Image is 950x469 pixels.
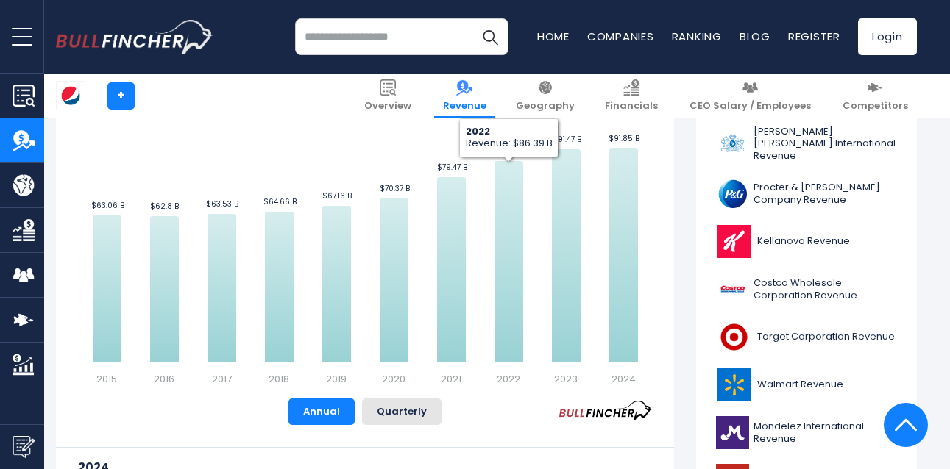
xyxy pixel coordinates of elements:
span: Financials [605,100,658,112]
text: $62.8 B [150,201,179,212]
text: 2022 [497,372,520,386]
a: Competitors [834,74,917,118]
button: Quarterly [362,398,442,425]
a: Procter & [PERSON_NAME] Company Revenue [707,173,906,214]
text: 2018 [269,372,289,386]
text: 2016 [154,372,174,386]
img: COST logo [716,273,749,306]
text: 2020 [382,372,405,386]
span: Competitors [843,100,908,112]
svg: PepsiCo's Revenue Trend [78,56,652,387]
text: 2017 [211,372,231,386]
img: PM logo [716,127,749,160]
img: K logo [716,225,753,258]
span: Geography [516,100,575,112]
a: Home [537,29,570,44]
a: Blog [740,29,770,44]
a: Mondelez International Revenue [707,412,906,453]
img: PG logo [716,177,749,210]
text: 2024 [611,372,635,386]
a: Kellanova Revenue [707,221,906,262]
text: $79.47 B [436,162,467,173]
img: bullfincher logo [56,20,214,54]
a: + [107,82,135,110]
text: $67.16 B [322,190,352,201]
text: 2021 [441,372,461,386]
a: Walmart Revenue [707,365,906,405]
text: 2015 [96,372,117,386]
img: TGT logo [716,321,753,354]
span: Overview [364,100,411,112]
text: $91.85 B [609,133,639,144]
a: Go to homepage [56,20,214,54]
span: CEO Salary / Employees [690,100,811,112]
a: Ranking [672,29,722,44]
a: [PERSON_NAME] [PERSON_NAME] International Revenue [707,122,906,167]
a: Costco Wholesale Corporation Revenue [707,269,906,309]
img: MDLZ logo [716,416,750,449]
text: 2023 [554,372,578,386]
img: WMT logo [716,368,753,401]
a: Overview [355,74,420,118]
a: Revenue [434,74,495,118]
text: $63.53 B [206,198,238,210]
text: 2019 [326,372,347,386]
text: $63.06 B [91,200,124,211]
a: Companies [587,29,654,44]
text: $70.37 B [379,183,409,194]
img: PEP logo [57,82,85,110]
span: Revenue [443,100,486,112]
button: Search [472,18,508,55]
text: $91.47 B [552,134,581,145]
a: Financials [596,74,667,118]
text: $64.66 B [263,196,296,207]
a: Register [788,29,840,44]
a: Target Corporation Revenue [707,317,906,357]
a: Geography [507,74,584,118]
a: Login [858,18,917,55]
text: $86.39 B [492,146,525,157]
button: Annual [288,398,355,425]
a: CEO Salary / Employees [681,74,820,118]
